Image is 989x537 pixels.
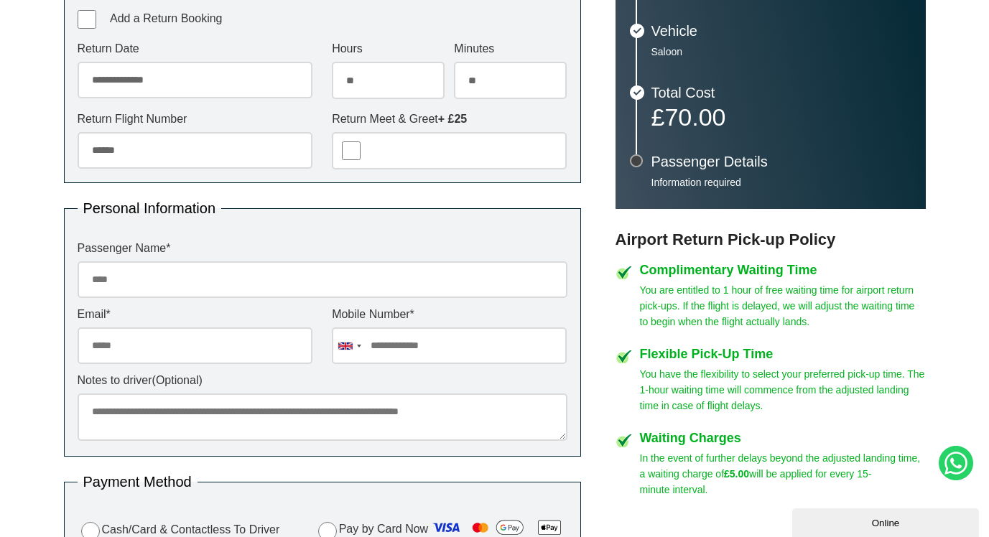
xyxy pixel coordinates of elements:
[640,431,926,444] h4: Waiting Charges
[651,176,911,189] p: Information required
[724,468,749,480] strong: £5.00
[640,450,926,498] p: In the event of further delays beyond the adjusted landing time, a waiting charge of will be appl...
[664,103,725,131] span: 70.00
[332,309,567,320] label: Mobile Number
[333,328,366,363] div: United Kingdom: +44
[651,107,911,127] p: £
[152,374,203,386] span: (Optional)
[640,263,926,276] h4: Complimentary Waiting Time
[640,347,926,360] h4: Flexible Pick-Up Time
[651,24,911,38] h3: Vehicle
[78,43,312,55] label: Return Date
[651,85,911,100] h3: Total Cost
[110,12,223,24] span: Add a Return Booking
[651,154,911,169] h3: Passenger Details
[78,309,312,320] label: Email
[78,113,312,125] label: Return Flight Number
[640,282,926,330] p: You are entitled to 1 hour of free waiting time for airport return pick-ups. If the flight is del...
[616,230,926,249] h3: Airport Return Pick-up Policy
[78,475,198,489] legend: Payment Method
[640,366,926,414] p: You have the flexibility to select your preferred pick-up time. The 1-hour waiting time will comm...
[78,10,96,29] input: Add a Return Booking
[332,43,445,55] label: Hours
[438,113,467,125] strong: + £25
[651,45,911,58] p: Saloon
[78,375,567,386] label: Notes to driver
[454,43,567,55] label: Minutes
[78,243,567,254] label: Passenger Name
[792,505,982,537] iframe: chat widget
[332,113,567,125] label: Return Meet & Greet
[78,201,222,215] legend: Personal Information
